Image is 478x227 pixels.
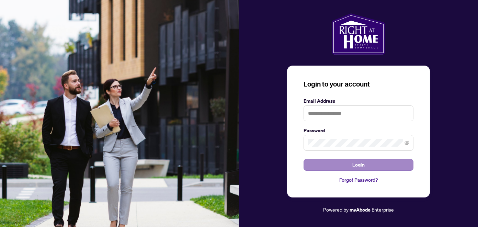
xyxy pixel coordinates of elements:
a: Forgot Password? [304,176,413,184]
img: ma-logo [332,13,385,55]
a: myAbode [350,206,371,214]
h3: Login to your account [304,79,413,89]
span: Login [352,159,365,170]
label: Password [304,127,413,134]
span: eye-invisible [405,140,409,145]
button: Login [304,159,413,171]
span: Enterprise [372,206,394,213]
span: Powered by [323,206,349,213]
label: Email Address [304,97,413,105]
